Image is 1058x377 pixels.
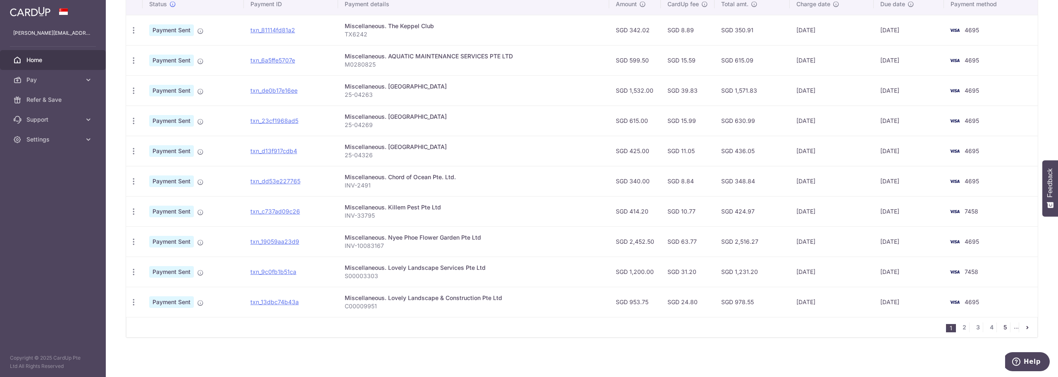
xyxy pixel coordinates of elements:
[345,173,602,181] div: Miscellaneous. Chord of Ocean Pte. Ltd.
[715,257,790,287] td: SGD 1,231.20
[715,75,790,106] td: SGD 1,571.83
[715,226,790,257] td: SGD 2,516.27
[661,166,715,196] td: SGD 8.84
[1046,168,1054,197] span: Feedback
[13,29,93,37] p: [PERSON_NAME][EMAIL_ADDRESS][DOMAIN_NAME]
[149,145,194,157] span: Payment Sent
[959,322,969,332] a: 2
[661,257,715,287] td: SGD 31.20
[609,287,661,317] td: SGD 953.75
[965,178,979,185] span: 4695
[345,30,602,38] p: TX6242
[973,322,983,332] a: 3
[946,237,963,247] img: Bank Card
[715,15,790,45] td: SGD 350.91
[1014,322,1019,332] li: ...
[1000,322,1010,332] a: 5
[149,236,194,247] span: Payment Sent
[250,147,297,154] a: txn_d13f917cdb4
[874,226,944,257] td: [DATE]
[345,181,602,190] p: INV-2491
[874,136,944,166] td: [DATE]
[874,15,944,45] td: [DATE]
[250,178,300,185] a: txn_dd53e227765
[1005,352,1050,373] iframe: Opens a widget where you can find more information
[609,166,661,196] td: SGD 340.00
[250,26,295,34] a: txn_81114fd81a2
[1042,160,1058,216] button: Feedback - Show survey
[965,208,978,215] span: 7458
[661,196,715,226] td: SGD 10.77
[345,272,602,280] p: S00003303
[149,175,194,187] span: Payment Sent
[715,45,790,75] td: SGD 615.09
[874,75,944,106] td: [DATE]
[345,121,602,129] p: 25-04269
[250,268,296,275] a: txn_9c0fb1b51ca
[345,242,602,250] p: INV-10083167
[345,151,602,159] p: 25-04326
[609,15,661,45] td: SGD 342.02
[149,206,194,217] span: Payment Sent
[345,211,602,220] p: INV-33795
[874,257,944,287] td: [DATE]
[790,106,874,136] td: [DATE]
[345,264,602,272] div: Miscellaneous. Lovely Landscape Services Pte Ltd
[965,238,979,245] span: 4695
[790,166,874,196] td: [DATE]
[946,317,1037,337] nav: pager
[874,287,944,317] td: [DATE]
[965,298,979,305] span: 4695
[10,7,50,17] img: CardUp
[661,106,715,136] td: SGD 15.99
[790,287,874,317] td: [DATE]
[345,52,602,60] div: Miscellaneous. AQUATIC MAINTENANCE SERVICES PTE LTD
[715,287,790,317] td: SGD 978.55
[661,75,715,106] td: SGD 39.83
[874,196,944,226] td: [DATE]
[26,115,81,124] span: Support
[946,207,963,216] img: Bank Card
[609,75,661,106] td: SGD 1,532.00
[149,85,194,96] span: Payment Sent
[250,208,300,215] a: txn_c737ad09c26
[715,106,790,136] td: SGD 630.99
[345,294,602,302] div: Miscellaneous. Lovely Landscape & Construction Pte Ltd
[790,226,874,257] td: [DATE]
[715,136,790,166] td: SGD 436.05
[345,302,602,310] p: C00009951
[26,135,81,144] span: Settings
[609,136,661,166] td: SGD 425.00
[790,45,874,75] td: [DATE]
[946,116,963,126] img: Bank Card
[965,87,979,94] span: 4695
[715,196,790,226] td: SGD 424.97
[609,45,661,75] td: SGD 599.50
[946,25,963,35] img: Bank Card
[790,196,874,226] td: [DATE]
[26,96,81,104] span: Refer & Save
[946,146,963,156] img: Bank Card
[965,117,979,124] span: 4695
[965,57,979,64] span: 4695
[345,233,602,242] div: Miscellaneous. Nyee Phoe Flower Garden Pte Ltd
[149,115,194,127] span: Payment Sent
[345,203,602,211] div: Miscellaneous. Killem Pest Pte Ltd
[250,57,295,64] a: txn_6a5ffe5707e
[790,136,874,166] td: [DATE]
[609,106,661,136] td: SGD 615.00
[345,91,602,99] p: 25-04263
[345,22,602,30] div: Miscellaneous. The Keppel Club
[715,166,790,196] td: SGD 348.84
[661,136,715,166] td: SGD 11.05
[250,87,298,94] a: txn_de0b17e16ee
[874,45,944,75] td: [DATE]
[609,226,661,257] td: SGD 2,452.50
[946,86,963,96] img: Bank Card
[345,143,602,151] div: Miscellaneous. [GEOGRAPHIC_DATA]
[790,15,874,45] td: [DATE]
[965,147,979,154] span: 4695
[345,82,602,91] div: Miscellaneous. [GEOGRAPHIC_DATA]
[250,117,298,124] a: txn_23cf1968ad5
